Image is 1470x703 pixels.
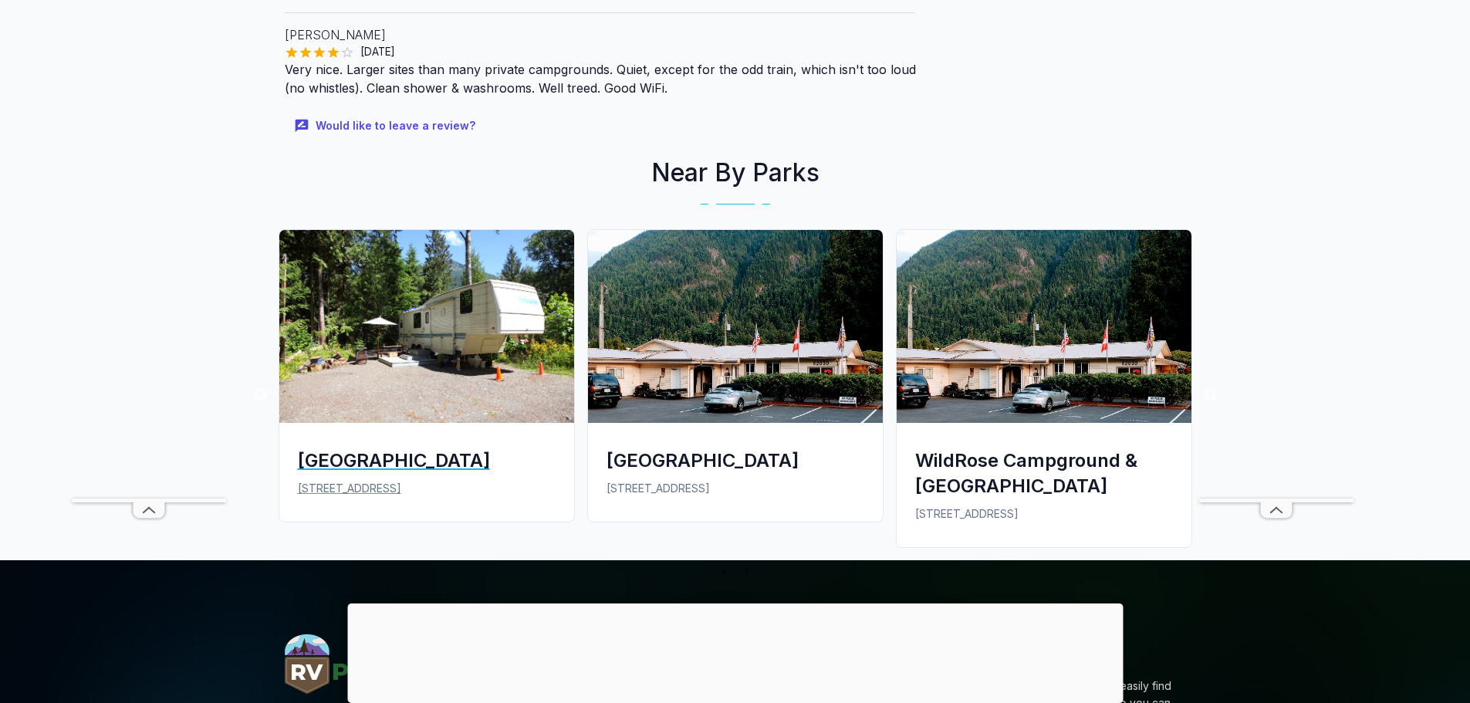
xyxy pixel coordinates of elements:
img: RVParx.com [285,634,388,694]
p: [STREET_ADDRESS] [298,480,556,497]
img: WildRose Campground & RV Park [897,230,1191,423]
a: WildRose Campground & RV ParkWildRose Campground & [GEOGRAPHIC_DATA][STREET_ADDRESS] [890,229,1198,559]
img: Hope Valley RV & Campground [279,230,574,423]
img: Wild Rose Campground & RV Park [588,230,883,423]
button: Previous [253,387,269,403]
p: Very nice. Larger sites than many private campgrounds. Quiet, except for the odd train, which isn... [285,60,916,97]
button: 2 [739,564,755,580]
iframe: Advertisement [347,603,1123,699]
div: WildRose Campground & [GEOGRAPHIC_DATA] [915,448,1173,499]
a: Wild Rose Campground & RV Park[GEOGRAPHIC_DATA][STREET_ADDRESS] [581,229,890,534]
h2: Near By Parks [272,154,1198,191]
button: Would like to leave a review? [285,110,488,143]
span: [DATE] [354,44,401,59]
p: [STREET_ADDRESS] [607,480,864,497]
p: [STREET_ADDRESS] [915,505,1173,522]
p: [PERSON_NAME] [285,25,916,44]
iframe: Advertisement [1199,35,1353,499]
iframe: Advertisement [72,35,226,499]
a: Hope Valley RV & Campground[GEOGRAPHIC_DATA][STREET_ADDRESS] [272,229,581,534]
div: [GEOGRAPHIC_DATA] [298,448,556,473]
button: 1 [716,564,732,580]
div: [GEOGRAPHIC_DATA] [607,448,864,473]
